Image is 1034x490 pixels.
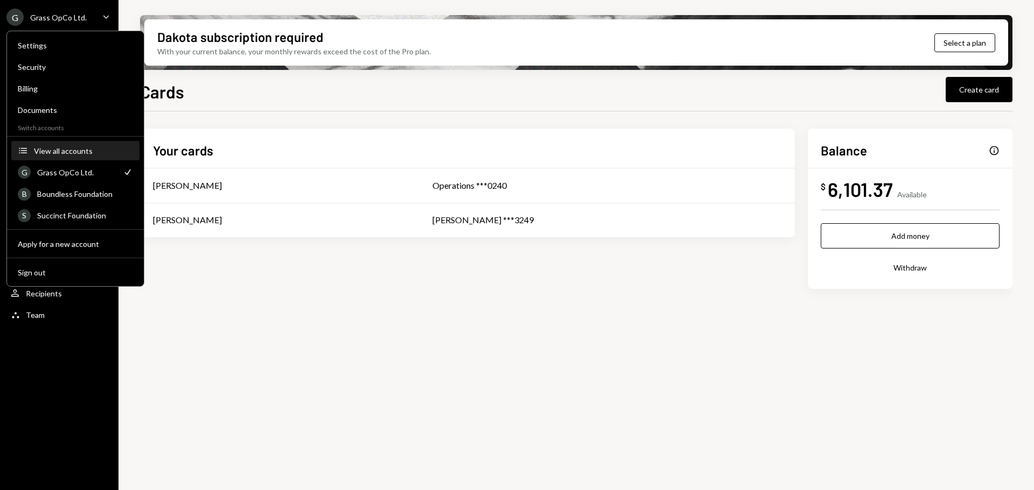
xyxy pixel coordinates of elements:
[11,141,139,161] button: View all accounts
[157,46,431,57] div: With your current balance, your monthly rewards exceed the cost of the Pro plan.
[432,179,782,192] div: Operations ***0240
[18,105,133,115] div: Documents
[18,62,133,72] div: Security
[37,168,116,177] div: Grass OpCo Ltd.
[11,235,139,254] button: Apply for a new account
[18,268,133,277] div: Sign out
[821,141,867,159] h2: Balance
[37,189,133,198] div: Boundless Foundation
[897,190,927,199] div: Available
[11,79,139,98] a: Billing
[18,239,133,248] div: Apply for a new account
[6,9,24,26] div: G
[18,41,133,50] div: Settings
[26,310,45,319] div: Team
[37,211,133,220] div: Succinct Foundation
[18,84,133,93] div: Billing
[18,188,31,201] div: B
[821,223,1000,248] button: Add money
[11,35,139,55] a: Settings
[11,205,139,225] a: SSuccinct Foundation
[30,13,87,22] div: Grass OpCo Ltd.
[6,283,112,303] a: Recipients
[153,141,213,159] h2: Your cards
[11,263,139,282] button: Sign out
[934,33,995,52] button: Select a plan
[946,77,1012,102] button: Create card
[6,305,112,324] a: Team
[26,289,62,298] div: Recipients
[11,184,139,203] a: BBoundless Foundation
[821,181,826,192] div: $
[828,177,893,201] div: 6,101.37
[140,81,184,102] h1: Cards
[11,57,139,76] a: Security
[821,255,1000,280] button: Withdraw
[153,214,222,226] div: [PERSON_NAME]
[18,166,31,179] div: G
[432,214,782,226] div: [PERSON_NAME] ***3249
[18,209,31,222] div: S
[153,179,222,192] div: [PERSON_NAME]
[34,146,133,155] div: View all accounts
[7,122,144,132] div: Switch accounts
[11,100,139,119] a: Documents
[157,28,323,46] div: Dakota subscription required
